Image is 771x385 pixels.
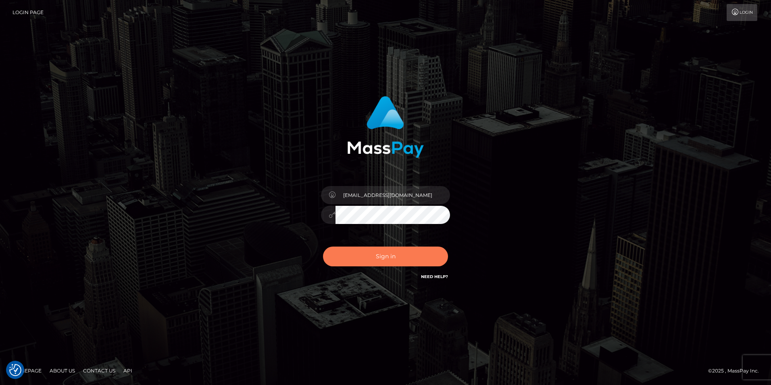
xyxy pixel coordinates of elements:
[9,364,45,377] a: Homepage
[347,96,424,158] img: MassPay Login
[9,364,21,376] img: Revisit consent button
[323,247,448,266] button: Sign in
[120,364,135,377] a: API
[708,366,765,375] div: © 2025 , MassPay Inc.
[335,186,450,204] input: Username...
[13,4,44,21] a: Login Page
[80,364,119,377] a: Contact Us
[9,364,21,376] button: Consent Preferences
[421,274,448,279] a: Need Help?
[727,4,757,21] a: Login
[46,364,78,377] a: About Us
